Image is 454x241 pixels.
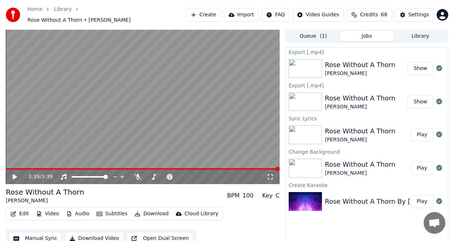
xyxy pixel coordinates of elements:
[132,209,171,219] button: Download
[286,114,448,122] div: Sync Lyrics
[27,6,186,24] nav: breadcrumb
[54,6,72,13] a: Library
[286,81,448,90] div: Export [.mp4]
[227,191,239,200] div: BPM
[94,209,130,219] button: Subtitles
[262,191,273,200] div: Key
[411,128,433,141] button: Play
[41,173,52,180] span: 3:39
[184,210,218,217] div: Cloud Library
[286,180,448,189] div: Create Karaoke
[292,8,344,21] button: Video Guides
[325,60,395,70] div: Rose Without A Thorn
[325,93,395,103] div: Rose Without A Thorn
[411,195,433,208] button: Play
[224,8,259,21] button: Import
[325,136,395,144] div: [PERSON_NAME]
[408,11,429,18] div: Settings
[360,11,378,18] span: Credits
[325,70,395,77] div: [PERSON_NAME]
[28,173,39,180] span: 3:39
[8,209,32,219] button: Edit
[286,47,448,56] div: Export [.mp4]
[286,147,448,156] div: Change Background
[27,6,42,13] a: Home
[407,95,433,108] button: Show
[407,62,433,75] button: Show
[28,173,46,180] div: /
[325,103,395,111] div: [PERSON_NAME]
[33,209,62,219] button: Video
[276,191,280,200] div: C
[325,126,395,136] div: Rose Without A Thorn
[395,8,434,21] button: Settings
[242,191,254,200] div: 100
[325,159,395,170] div: Rose Without A Thorn
[186,8,221,21] button: Create
[320,33,327,40] span: ( 1 )
[6,197,84,204] div: [PERSON_NAME]
[63,209,92,219] button: Audio
[394,31,447,41] button: Library
[27,17,131,24] span: Rose Without A Thorn • [PERSON_NAME]
[424,212,445,234] div: Open chat
[287,31,340,41] button: Queue
[6,187,84,197] div: Rose Without A Thorn
[6,8,20,22] img: youka
[325,170,395,177] div: [PERSON_NAME]
[340,31,394,41] button: Jobs
[411,162,433,175] button: Play
[381,11,387,18] span: 68
[262,8,289,21] button: FAQ
[347,8,392,21] button: Credits68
